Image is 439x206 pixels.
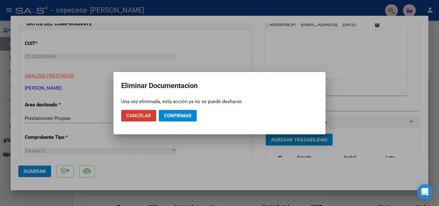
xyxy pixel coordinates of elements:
h2: Eliminar Documentacion [121,80,318,92]
span: Cancelar [126,113,151,119]
button: Cancelar [121,110,156,121]
div: Una vez eliminada, esta acción ya no se puede deshacer. [121,98,318,105]
div: Open Intercom Messenger [417,184,433,200]
button: Confirmar [159,110,197,121]
span: Confirmar [164,113,192,119]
